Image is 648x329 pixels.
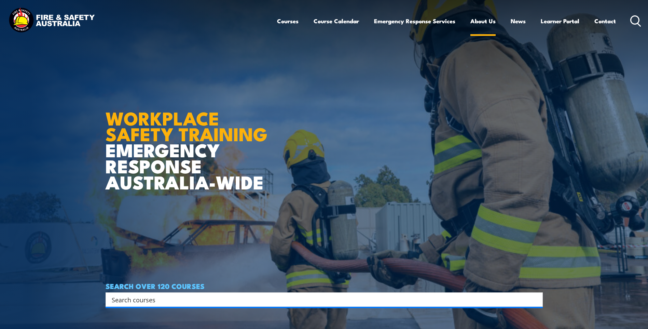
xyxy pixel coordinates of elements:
a: Contact [594,12,616,30]
a: Emergency Response Services [374,12,455,30]
a: Learner Portal [541,12,579,30]
strong: WORKPLACE SAFETY TRAINING [106,103,267,148]
a: Courses [277,12,299,30]
a: News [511,12,526,30]
a: About Us [470,12,496,30]
form: Search form [113,295,529,304]
h1: EMERGENCY RESPONSE AUSTRALIA-WIDE [106,93,273,190]
input: Search input [112,294,528,305]
h4: SEARCH OVER 120 COURSES [106,282,543,290]
a: Course Calendar [314,12,359,30]
button: Search magnifier button [531,295,540,304]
